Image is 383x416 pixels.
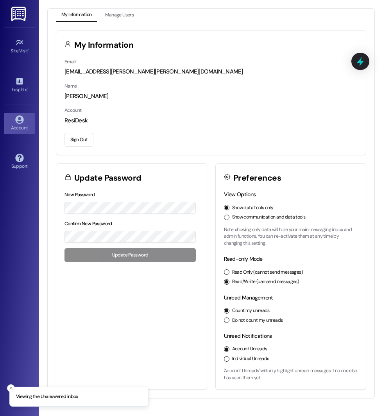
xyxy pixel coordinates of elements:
label: Show communication and data tools [232,214,306,221]
div: [PERSON_NAME] [64,92,358,100]
label: Read-only Mode [224,255,263,262]
p: 'Account Unreads' will only highlight unread messages if no one else has seen them yet. [224,368,358,381]
label: New Password [64,192,95,198]
a: Insights • [4,75,35,96]
span: • [27,86,28,91]
button: Sign Out [64,133,93,147]
span: • [28,47,29,52]
label: Individual Unreads [232,355,269,362]
label: Account Unreads [232,346,267,353]
p: Note: showing only data will hide your main messaging inbox and admin functions. You can re-activ... [224,226,358,247]
h3: My Information [74,41,134,49]
a: Account [4,113,35,134]
h3: Update Password [74,174,141,182]
label: Do not count my unreads [232,317,283,324]
div: ResiDesk [64,117,358,125]
button: Manage Users [100,9,139,22]
label: Email [64,59,75,65]
label: Unread Notifications [224,332,272,339]
label: Name [64,83,77,89]
a: Support [4,151,35,172]
label: Count my unreads [232,307,270,314]
p: Viewing the Unanswered inbox [16,393,78,400]
a: Site Visit • [4,36,35,57]
label: Read/Write (can send messages) [232,278,299,285]
label: Show data tools only [232,204,274,212]
label: Account [64,107,82,113]
div: [EMAIL_ADDRESS][PERSON_NAME][PERSON_NAME][DOMAIN_NAME] [64,68,358,76]
button: Close toast [7,384,15,392]
h3: Preferences [233,174,281,182]
button: My Information [56,9,97,22]
img: ResiDesk Logo [11,7,27,21]
label: Unread Management [224,294,273,301]
label: Confirm New Password [64,221,112,227]
label: View Options [224,191,256,198]
label: Read Only (cannot send messages) [232,269,303,276]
